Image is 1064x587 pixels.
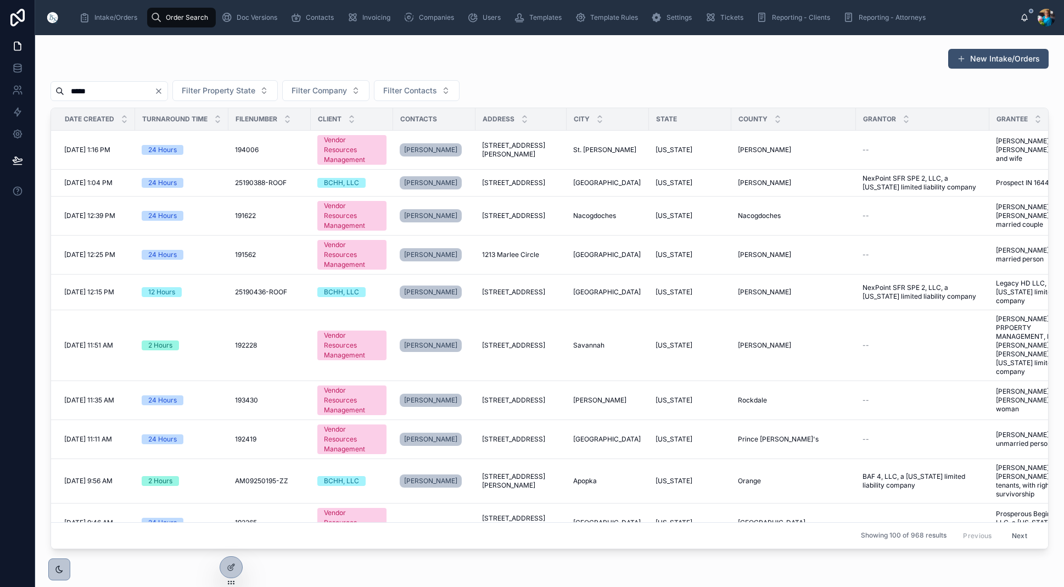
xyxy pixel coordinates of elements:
[400,143,462,156] a: [PERSON_NAME]
[511,8,569,27] a: Templates
[64,435,128,444] a: [DATE] 11:11 AM
[863,174,983,192] a: NexPoint SFR SPE 2, LLC, a [US_STATE] limited liability company
[738,250,849,259] a: [PERSON_NAME]
[64,250,128,259] a: [DATE] 12:25 PM
[573,178,642,187] a: [GEOGRAPHIC_DATA]
[148,434,177,444] div: 24 Hours
[142,287,222,297] a: 12 Hours
[656,178,725,187] a: [US_STATE]
[64,178,128,187] a: [DATE] 1:04 PM
[400,339,462,352] a: [PERSON_NAME]
[738,178,791,187] span: [PERSON_NAME]
[573,288,642,297] a: [GEOGRAPHIC_DATA]
[738,341,791,350] span: [PERSON_NAME]
[573,477,597,485] span: Apopka
[482,341,560,350] a: [STREET_ADDRESS]
[317,287,387,297] a: BCHH, LLC
[324,331,380,360] div: Vendor Resources Management
[282,80,369,101] button: Select Button
[648,8,699,27] a: Settings
[482,178,545,187] span: [STREET_ADDRESS]
[863,435,983,444] a: --
[148,395,177,405] div: 24 Hours
[324,178,359,188] div: BCHH, LLC
[738,341,849,350] a: [PERSON_NAME]
[400,392,469,409] a: [PERSON_NAME]
[482,514,560,532] a: [STREET_ADDRESS][PERSON_NAME]
[64,146,128,154] a: [DATE] 1:16 PM
[64,288,114,297] span: [DATE] 12:15 PM
[404,341,457,350] span: [PERSON_NAME]
[573,435,642,444] a: [GEOGRAPHIC_DATA]
[656,396,692,405] span: [US_STATE]
[863,396,983,405] a: --
[738,396,849,405] a: Rockdale
[318,115,341,124] span: Client
[772,13,830,22] span: Reporting - Clients
[482,141,560,159] span: [STREET_ADDRESS][PERSON_NAME]
[400,518,469,527] a: --
[656,435,725,444] a: [US_STATE]
[573,146,642,154] a: St. [PERSON_NAME]
[656,250,692,259] span: [US_STATE]
[148,145,177,155] div: 24 Hours
[738,288,791,297] span: [PERSON_NAME]
[142,476,222,486] a: 2 Hours
[738,211,781,220] span: Nacogdoches
[482,250,560,259] a: 1213 Marlee Circle
[863,211,983,220] a: --
[573,477,642,485] a: Apopka
[753,8,838,27] a: Reporting - Clients
[404,211,457,220] span: [PERSON_NAME]
[324,201,380,231] div: Vendor Resources Management
[64,341,128,350] a: [DATE] 11:51 AM
[840,8,933,27] a: Reporting - Attorneys
[148,340,172,350] div: 2 Hours
[738,396,767,405] span: Rockdale
[182,85,255,96] span: Filter Property State
[863,518,983,527] a: --
[142,518,222,528] a: 24 Hours
[573,146,636,154] span: St. [PERSON_NAME]
[738,477,849,485] a: Orange
[400,472,469,490] a: [PERSON_NAME]
[573,250,641,259] span: [GEOGRAPHIC_DATA]
[863,472,983,490] a: BAF 4, LLC, a [US_STATE] limited liability company
[863,211,869,220] span: --
[64,396,128,405] a: [DATE] 11:35 AM
[235,518,257,527] span: 192265
[344,8,398,27] a: Invoicing
[400,431,469,448] a: [PERSON_NAME]
[154,87,167,96] button: Clear
[738,518,805,527] span: [GEOGRAPHIC_DATA]
[482,250,539,259] span: 1213 Marlee Circle
[656,477,725,485] a: [US_STATE]
[64,341,113,350] span: [DATE] 11:51 AM
[482,211,545,220] span: [STREET_ADDRESS]
[863,146,983,154] a: --
[235,396,304,405] a: 193430
[404,178,457,187] span: [PERSON_NAME]
[400,174,469,192] a: [PERSON_NAME]
[948,49,1049,69] button: New Intake/Orders
[172,80,278,101] button: Select Button
[738,211,849,220] a: Nacogdoches
[738,518,849,527] a: [GEOGRAPHIC_DATA]
[738,477,761,485] span: Orange
[482,178,560,187] a: [STREET_ADDRESS]
[148,250,177,260] div: 24 Hours
[64,288,128,297] a: [DATE] 12:15 PM
[667,13,692,22] span: Settings
[656,288,725,297] a: [US_STATE]
[419,13,454,22] span: Companies
[235,341,304,350] a: 192228
[863,396,869,405] span: --
[400,176,462,189] a: [PERSON_NAME]
[324,508,380,538] div: Vendor Resources Management
[44,9,61,26] img: App logo
[863,115,896,124] span: Grantor
[529,13,562,22] span: Templates
[324,385,380,415] div: Vendor Resources Management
